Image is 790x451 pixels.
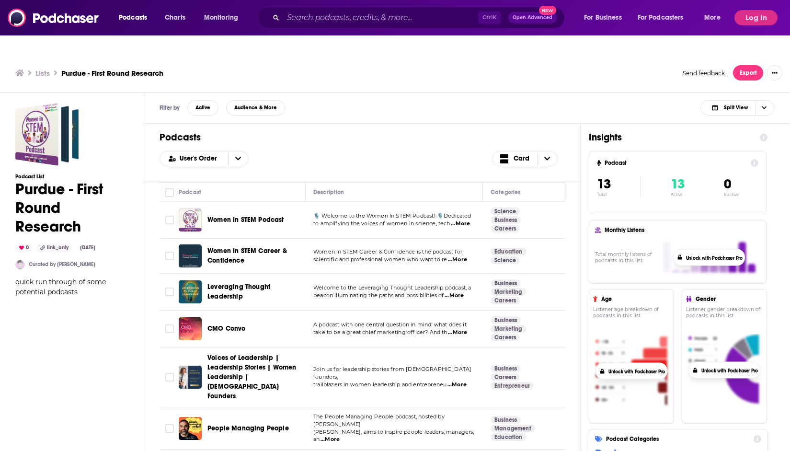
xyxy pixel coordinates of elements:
[491,279,521,287] a: Business
[491,373,520,381] a: Careers
[179,186,201,198] div: Podcast
[704,11,721,24] span: More
[491,256,520,264] a: Science
[514,155,529,162] span: Card
[313,366,471,380] span: Join us for leadership stories from [DEMOGRAPHIC_DATA] founders,
[179,366,202,389] img: Voices of Leadership | Leadership Stories | Women Leadership | Female Founders
[266,7,574,29] div: Search podcasts, credits, & more...
[680,69,729,77] button: Send feedback.
[491,297,520,304] a: Careers
[513,15,552,20] span: Open Advanced
[15,180,128,236] h1: Purdue - First Round Research
[593,306,670,319] h4: Listener age breakdown of podcasts in this list
[207,424,289,433] a: People Managing People
[313,212,471,219] span: 🎙️ Welcome to the Women In STEM Podcast! 🎙️Dedicated
[447,381,467,389] span: ...More
[119,11,147,24] span: Podcasts
[207,247,287,265] span: Women In STEM Career & Confidence
[605,227,756,233] h4: Monthly Listens
[207,324,246,334] a: CMO Convo
[608,369,665,375] button: Unlock with Podchaser Pro
[15,260,25,269] a: Noemi Cannella
[313,256,447,263] span: scientific and professional women who want to re
[696,296,759,302] h4: Gender
[584,11,622,24] span: For Business
[207,282,302,301] a: Leveraging Thought Leadership
[165,288,174,296] span: Toggle select row
[8,9,100,27] a: Podchaser - Follow, Share and Rate Podcasts
[313,329,447,335] span: take to be a great chief marketing officer? And th
[228,151,248,166] button: open menu
[492,151,558,166] h2: Choose View
[448,329,467,336] span: ...More
[207,424,289,432] span: People Managing People
[491,433,527,441] a: Education
[451,220,470,228] span: ...More
[767,65,782,81] button: Show More Button
[179,317,202,340] img: CMO Convo
[313,186,344,198] div: Description
[313,292,444,299] span: beacon illuminating the paths and possibilities of
[179,208,202,231] a: Women In STEM Podcast
[179,417,202,440] img: People Managing People
[165,373,174,382] span: Toggle select row
[577,10,634,25] button: open menu
[160,151,249,166] h2: Choose List sort
[631,10,698,25] button: open menu
[165,424,174,433] span: Toggle select row
[207,324,246,333] span: CMO Convo
[313,220,450,227] span: to amplifying the voices of women in science, tech
[15,103,79,166] a: Purdue - First Round Research
[321,436,340,443] span: ...More
[159,10,191,25] a: Charts
[234,105,277,110] span: Audience & More
[724,105,748,110] span: Split View
[180,155,220,162] span: User's Order
[160,131,565,143] h1: Podcasts
[491,248,527,255] a: Education
[491,316,521,324] a: Business
[491,416,521,424] a: Business
[671,176,685,192] span: 13
[491,382,534,390] a: Entrepreneur
[207,283,270,301] span: Leveraging Thought Leadership
[207,246,302,266] a: Women In STEM Career & Confidence
[112,10,160,25] button: open menu
[179,280,202,303] img: Leveraging Thought Leadership
[597,176,611,192] span: 13
[35,69,50,78] a: Lists
[165,216,174,224] span: Toggle select row
[313,428,474,443] span: [PERSON_NAME], aims to inspire people leaders, managers, an
[207,353,302,401] a: Voices of Leadership | Leadership Stories | Women Leadership | [DEMOGRAPHIC_DATA] Founders
[508,12,557,23] button: Open AdvancedNew
[197,10,251,25] button: open menu
[478,12,501,24] span: Ctrl K
[638,11,684,24] span: For Podcasters
[491,334,520,341] a: Careers
[207,216,284,224] span: Women In STEM Podcast
[160,104,180,111] h3: Filter by
[160,155,228,162] button: open menu
[589,131,752,143] h1: Insights
[491,225,520,232] a: Careers
[671,192,685,197] p: Active
[597,192,641,197] p: Total
[445,292,464,300] span: ...More
[448,256,467,264] span: ...More
[204,11,238,24] span: Monitoring
[179,244,202,267] img: Women In STEM Career & Confidence
[76,244,99,252] div: [DATE]
[701,368,758,374] button: Unlock with Podchaser Pro
[313,248,462,255] span: Women in STEM Career & Confidence is the podcast for
[165,324,174,333] span: Toggle select row
[700,100,775,116] button: Choose View
[686,254,743,261] button: Unlock with Podchaser Pro
[733,65,763,81] button: Export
